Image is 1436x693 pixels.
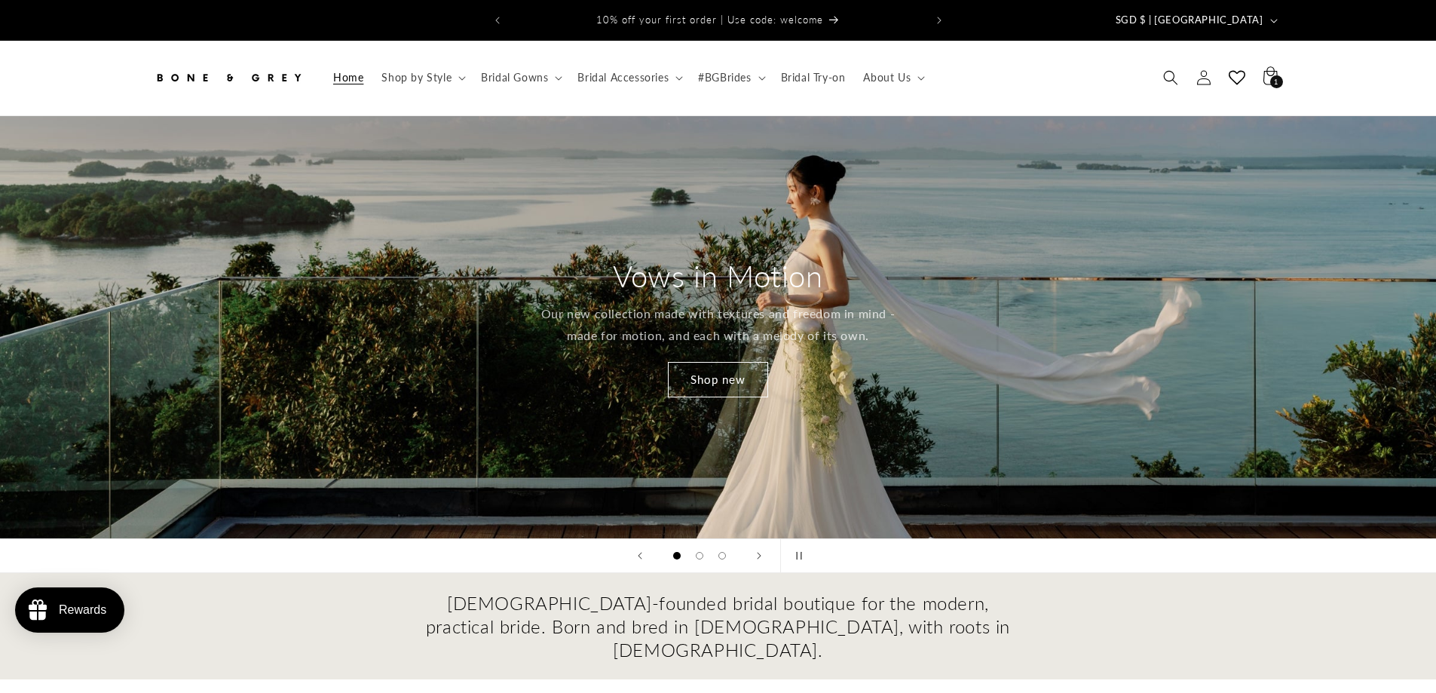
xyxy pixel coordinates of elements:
[863,71,911,84] span: About Us
[781,71,846,84] span: Bridal Try-on
[923,6,956,35] button: Next announcement
[742,539,776,572] button: Next slide
[688,544,711,567] button: Load slide 2 of 3
[1107,6,1284,35] button: SGD $ | [GEOGRAPHIC_DATA]
[333,71,363,84] span: Home
[596,14,823,26] span: 10% off your first order | Use code: welcome
[153,61,304,94] img: Bone and Grey Bridal
[668,362,768,397] a: Shop new
[1154,61,1187,94] summary: Search
[613,256,822,296] h2: Vows in Motion
[854,62,931,94] summary: About Us
[147,56,309,100] a: Bone and Grey Bridal
[568,62,689,94] summary: Bridal Accessories
[698,71,751,84] span: #BGBrides
[577,71,669,84] span: Bridal Accessories
[780,539,813,572] button: Pause slideshow
[1274,75,1278,88] span: 1
[372,62,472,94] summary: Shop by Style
[481,71,548,84] span: Bridal Gowns
[666,544,688,567] button: Load slide 1 of 3
[689,62,771,94] summary: #BGBrides
[711,544,733,567] button: Load slide 3 of 3
[324,62,372,94] a: Home
[59,603,106,617] div: Rewards
[772,62,855,94] a: Bridal Try-on
[424,591,1012,662] h2: [DEMOGRAPHIC_DATA]-founded bridal boutique for the modern, practical bride. Born and bred in [DEM...
[1116,13,1263,28] span: SGD $ | [GEOGRAPHIC_DATA]
[381,71,452,84] span: Shop by Style
[623,539,657,572] button: Previous slide
[472,62,568,94] summary: Bridal Gowns
[481,6,514,35] button: Previous announcement
[539,303,897,347] p: Our new collection made with textures and freedom in mind - made for motion, and each with a melo...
